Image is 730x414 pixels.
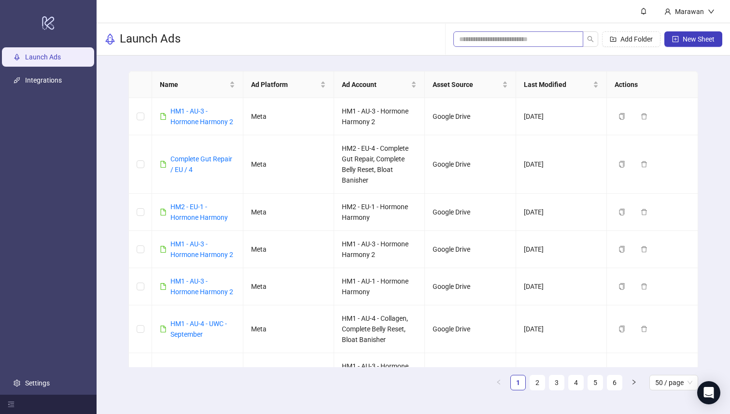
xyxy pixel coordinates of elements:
span: search [587,36,594,43]
th: Last Modified [516,71,607,98]
span: delete [641,326,647,332]
span: Ad Platform [251,79,318,90]
span: file [160,209,167,215]
td: [DATE] [516,231,607,268]
a: 4 [569,375,583,390]
span: 50 / page [655,375,692,390]
td: [DATE] [516,268,607,305]
td: Meta [243,353,334,390]
th: Actions [607,71,698,98]
a: HM1 - AU-3 - Hormone Harmony 2 [170,240,233,258]
td: [DATE] [516,194,607,231]
td: [DATE] [516,98,607,135]
span: bell [640,8,647,14]
span: menu-fold [8,401,14,408]
a: Settings [25,379,50,387]
li: 3 [549,375,564,390]
td: HM2 - EU-4 - Complete Gut Repair, Complete Belly Reset, Bloat Banisher [334,135,425,194]
a: HM1 - AU-4 - UWC - September [170,320,227,338]
button: right [626,375,642,390]
span: file [160,246,167,253]
span: left [496,379,502,385]
span: copy [618,209,625,215]
a: HM1 - AU-3 - Hormone Harmony 2 [170,107,233,126]
span: file [160,113,167,120]
span: Ad Account [342,79,409,90]
a: HM2 - EU-1 - Hormone Harmony [170,203,228,221]
a: 5 [588,375,603,390]
th: Ad Platform [243,71,334,98]
td: HM1 - AU-3 - Hormone Harmony 2 [334,353,425,390]
td: Google Drive [425,98,516,135]
a: 3 [549,375,564,390]
button: New Sheet [664,31,722,47]
td: Meta [243,268,334,305]
th: Ad Account [334,71,425,98]
button: Add Folder [602,31,660,47]
span: delete [641,113,647,120]
a: Complete Gut Repair / EU / 4 [170,155,232,173]
a: 2 [530,375,545,390]
a: HM1 - AU-3 - Hormone Harmony 2 [170,277,233,296]
td: Meta [243,98,334,135]
td: Meta [243,305,334,353]
li: 6 [607,375,622,390]
h3: Launch Ads [120,31,181,47]
td: Meta [243,194,334,231]
td: HM1 - AU-3 - Hormone Harmony 2 [334,98,425,135]
td: Google Drive [425,194,516,231]
li: Next Page [626,375,642,390]
button: left [491,375,506,390]
span: copy [618,161,625,168]
td: [DATE] [516,135,607,194]
span: right [631,379,637,385]
a: 6 [607,375,622,390]
span: file [160,326,167,332]
div: Page Size [649,375,698,390]
td: [DATE] [516,353,607,390]
td: Meta [243,135,334,194]
span: copy [618,113,625,120]
span: folder-add [610,36,617,43]
td: Google Drive [425,305,516,353]
span: Add Folder [620,35,653,43]
span: Asset Source [433,79,500,90]
li: 5 [588,375,603,390]
span: Last Modified [524,79,591,90]
td: Google Drive [425,353,516,390]
span: plus-square [672,36,679,43]
span: file [160,161,167,168]
li: 2 [530,375,545,390]
td: [DATE] [516,305,607,353]
span: file [160,283,167,290]
th: Name [152,71,243,98]
td: HM1 - AU-3 - Hormone Harmony 2 [334,231,425,268]
span: copy [618,326,625,332]
a: Launch Ads [25,54,61,61]
td: Google Drive [425,135,516,194]
span: delete [641,246,647,253]
span: delete [641,209,647,215]
th: Asset Source [425,71,516,98]
td: Meta [243,231,334,268]
span: Name [160,79,227,90]
span: New Sheet [683,35,715,43]
li: 4 [568,375,584,390]
li: 1 [510,375,526,390]
a: Integrations [25,77,62,85]
span: delete [641,283,647,290]
span: delete [641,161,647,168]
span: copy [618,246,625,253]
div: Open Intercom Messenger [697,381,720,404]
li: Previous Page [491,375,506,390]
a: 1 [511,375,525,390]
td: HM1 - AU-1 - Hormone Harmony [334,268,425,305]
span: down [708,8,715,15]
span: rocket [104,33,116,45]
td: Google Drive [425,231,516,268]
td: HM1 - AU-4 - Collagen, Complete Belly Reset, Bloat Banisher [334,305,425,353]
span: copy [618,283,625,290]
td: Google Drive [425,268,516,305]
div: Marawan [671,6,708,17]
span: user [664,8,671,15]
